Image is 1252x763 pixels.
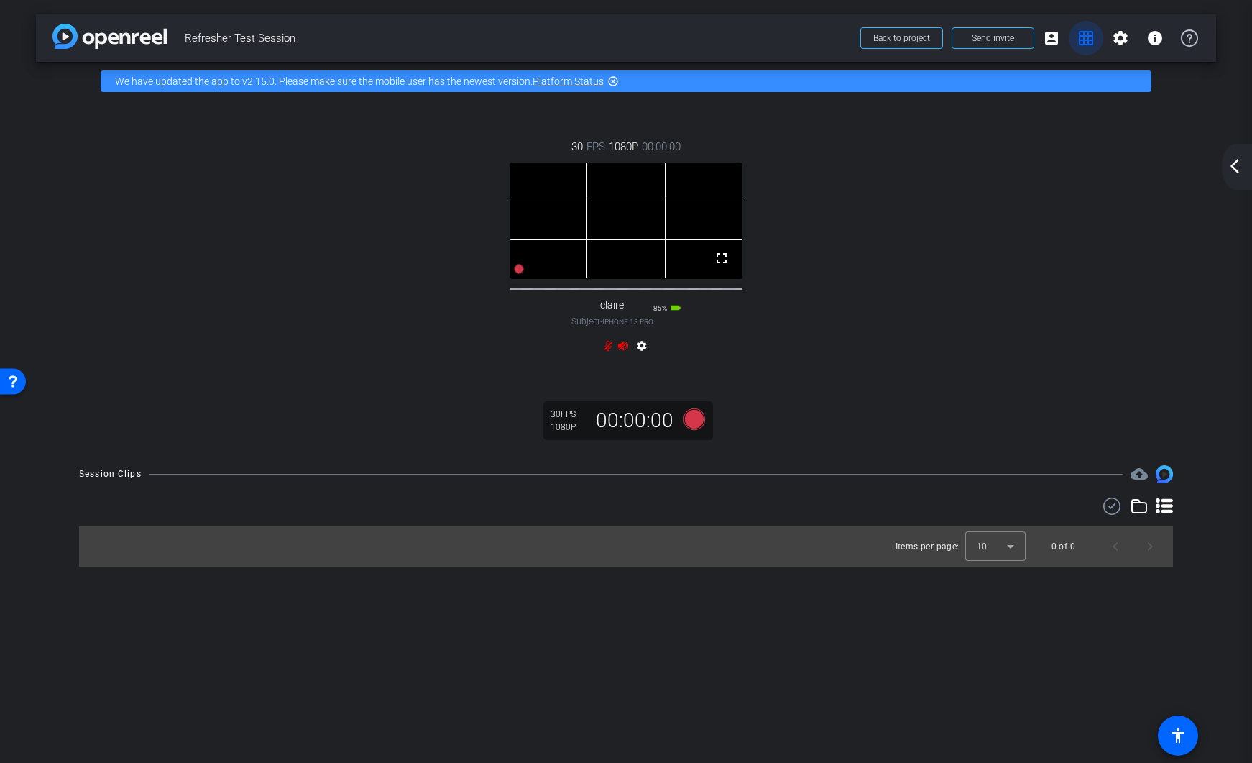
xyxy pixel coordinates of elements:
mat-icon: grid_on [1077,29,1095,47]
div: 1080P [551,421,586,433]
mat-icon: accessibility [1169,727,1187,744]
span: - [600,316,602,326]
mat-icon: info [1146,29,1164,47]
img: app-logo [52,24,167,49]
span: Back to project [873,33,930,43]
div: We have updated the app to v2.15.0. Please make sure the mobile user has the newest version. [101,70,1151,92]
mat-icon: settings [1112,29,1129,47]
img: Session clips [1156,465,1173,483]
div: 0 of 0 [1051,539,1075,554]
span: 30 [571,139,583,155]
span: Destinations for your clips [1131,465,1148,483]
span: iPhone 13 Pro [602,318,653,326]
span: Refresher Test Session [185,24,852,52]
div: 00:00:00 [586,408,683,433]
button: Previous page [1098,529,1133,564]
div: 30 [551,408,586,420]
button: Back to project [860,27,943,49]
span: Send invite [972,32,1014,44]
mat-icon: battery_std [670,302,681,314]
mat-icon: highlight_off [607,76,619,87]
mat-icon: fullscreen [713,250,730,267]
span: 1080P [609,139,638,155]
a: Platform Status [533,76,604,87]
mat-icon: arrow_back_ios_new [1226,157,1243,175]
mat-icon: account_box [1043,29,1060,47]
span: FPS [561,409,576,419]
button: Send invite [952,27,1034,49]
span: 85% [653,304,667,312]
div: Session Clips [79,467,142,481]
button: Next page [1133,529,1167,564]
span: Subject [571,315,653,328]
span: FPS [586,139,605,155]
span: 00:00:00 [642,139,681,155]
mat-icon: settings [633,340,650,357]
div: Items per page: [896,539,959,554]
span: claire [600,299,624,311]
mat-icon: cloud_upload [1131,465,1148,483]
